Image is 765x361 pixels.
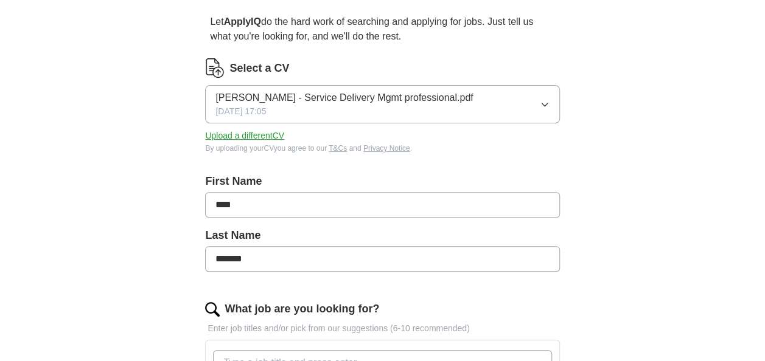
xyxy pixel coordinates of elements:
p: Let do the hard work of searching and applying for jobs. Just tell us what you're looking for, an... [205,10,559,49]
button: Upload a differentCV [205,129,284,142]
label: First Name [205,173,559,190]
button: [PERSON_NAME] - Service Delivery Mgmt professional.pdf[DATE] 17:05 [205,85,559,123]
strong: ApplyIQ [224,16,261,27]
span: [DATE] 17:05 [215,105,266,118]
img: search.png [205,302,220,317]
label: Select a CV [229,60,289,77]
img: CV Icon [205,58,225,78]
a: T&Cs [329,144,347,153]
label: Last Name [205,227,559,244]
p: Enter job titles and/or pick from our suggestions (6-10 recommended) [205,322,559,335]
div: By uploading your CV you agree to our and . [205,143,559,154]
a: Privacy Notice [363,144,410,153]
span: [PERSON_NAME] - Service Delivery Mgmt professional.pdf [215,91,473,105]
label: What job are you looking for? [225,301,379,317]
